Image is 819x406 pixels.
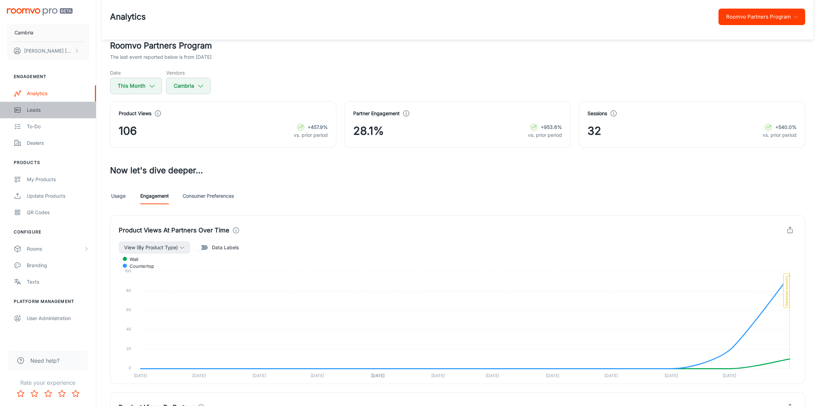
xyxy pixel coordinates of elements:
[30,356,60,365] span: Need help?
[124,243,178,252] span: View (By Product Type)
[27,90,89,97] div: Analytics
[27,192,89,200] div: Update Products
[588,110,607,117] h4: Sessions
[27,123,89,130] div: To-do
[110,11,146,23] h1: Analytics
[125,269,131,274] tspan: 100
[27,262,89,269] div: Branding
[192,373,206,378] tspan: [DATE]
[166,78,211,94] button: Cambria
[27,278,89,286] div: Texts
[119,110,151,117] h4: Product Views
[763,131,797,139] p: vs. prior period
[140,188,169,204] a: Engagement
[775,124,797,130] strong: +540.0%
[119,123,137,139] span: 106
[126,288,131,293] tspan: 80
[14,387,28,400] button: Rate 1 star
[719,9,805,25] button: Roomvo Partners Program
[110,53,212,61] p: The last event reported below is from [DATE]
[486,373,499,378] tspan: [DATE]
[55,387,69,400] button: Rate 4 star
[546,373,559,378] tspan: [DATE]
[541,124,562,130] strong: +953.6%
[27,176,89,183] div: My Products
[723,373,736,378] tspan: [DATE]
[212,244,239,251] span: Data Labels
[294,131,328,139] p: vs. prior period
[27,209,89,216] div: QR Codes
[129,365,131,370] tspan: 0
[110,40,805,52] h2: Roomvo Partners Program
[27,315,89,322] div: User Administration
[126,327,131,331] tspan: 40
[7,8,73,15] img: Roomvo PRO Beta
[7,24,89,42] button: Cambria
[126,346,131,351] tspan: 20
[125,263,154,269] span: Countertop
[27,106,89,114] div: Leads
[24,47,73,55] p: [PERSON_NAME] [PERSON_NAME]
[166,69,211,76] h5: Vendors
[588,123,601,139] span: 32
[311,373,324,378] tspan: [DATE]
[353,123,384,139] span: 28.1%
[528,131,562,139] p: vs. prior period
[110,69,162,76] h5: Date
[69,387,83,400] button: Rate 5 star
[431,373,445,378] tspan: [DATE]
[125,256,138,262] span: Wall
[126,307,131,312] tspan: 60
[7,42,89,60] button: [PERSON_NAME] [PERSON_NAME]
[41,387,55,400] button: Rate 3 star
[665,373,678,378] tspan: [DATE]
[119,241,190,254] button: View (By Product Type)
[353,110,400,117] h4: Partner Engagement
[14,29,33,36] p: Cambria
[252,373,266,378] tspan: [DATE]
[183,188,234,204] a: Consumer Preferences
[27,245,84,253] div: Rooms
[6,378,90,387] p: Rate your experience
[110,188,127,204] a: Usage
[27,139,89,147] div: Dealers
[134,373,147,378] tspan: [DATE]
[371,373,385,378] tspan: [DATE]
[119,226,229,235] h4: Product Views At Partners Over Time
[110,78,162,94] button: This Month
[28,387,41,400] button: Rate 2 star
[110,164,805,177] h3: Now let's dive deeper...
[308,124,328,130] strong: +457.9%
[604,373,618,378] tspan: [DATE]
